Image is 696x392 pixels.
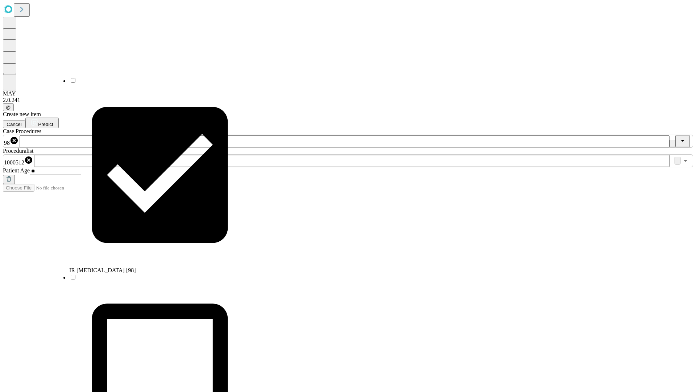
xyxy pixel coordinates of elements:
span: @ [6,105,11,110]
span: Patient Age [3,167,30,173]
button: Clear [675,157,680,164]
button: Close [675,135,690,147]
div: 2.0.241 [3,97,693,103]
button: Clear [670,140,675,147]
div: 98 [4,136,18,146]
span: 1000512 [4,159,24,166]
button: Cancel [3,121,25,128]
button: Open [680,156,691,166]
span: 98 [4,140,10,146]
div: MAY [3,90,693,97]
span: IR [MEDICAL_DATA] [98] [69,267,136,273]
span: Scheduled Procedure [3,128,41,134]
span: Create new item [3,111,41,117]
span: Predict [38,122,53,127]
button: @ [3,103,14,111]
button: Predict [25,118,59,128]
span: Cancel [7,122,22,127]
span: Proceduralist [3,148,33,154]
div: 1000512 [4,156,33,166]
